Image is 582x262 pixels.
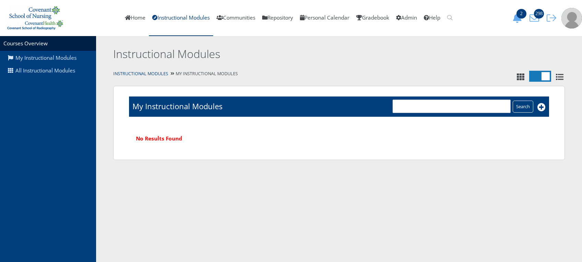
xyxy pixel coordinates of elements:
h2: Instructional Modules [113,46,465,62]
i: Tile [515,73,526,81]
a: Instructional Modules [113,71,168,77]
span: 298 [534,9,544,19]
img: user-profile-default-picture.png [561,8,582,29]
button: 298 [527,13,544,23]
div: My Instructional Modules [96,69,582,79]
a: 298 [527,14,544,21]
span: 2 [516,9,526,19]
button: 2 [510,13,527,23]
i: List [555,73,565,81]
div: No Results Found [129,128,549,149]
input: Search [513,101,533,113]
a: 2 [510,14,527,21]
i: Add New [537,103,546,111]
h1: My Instructional Modules [132,101,222,112]
a: Courses Overview [3,40,48,47]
